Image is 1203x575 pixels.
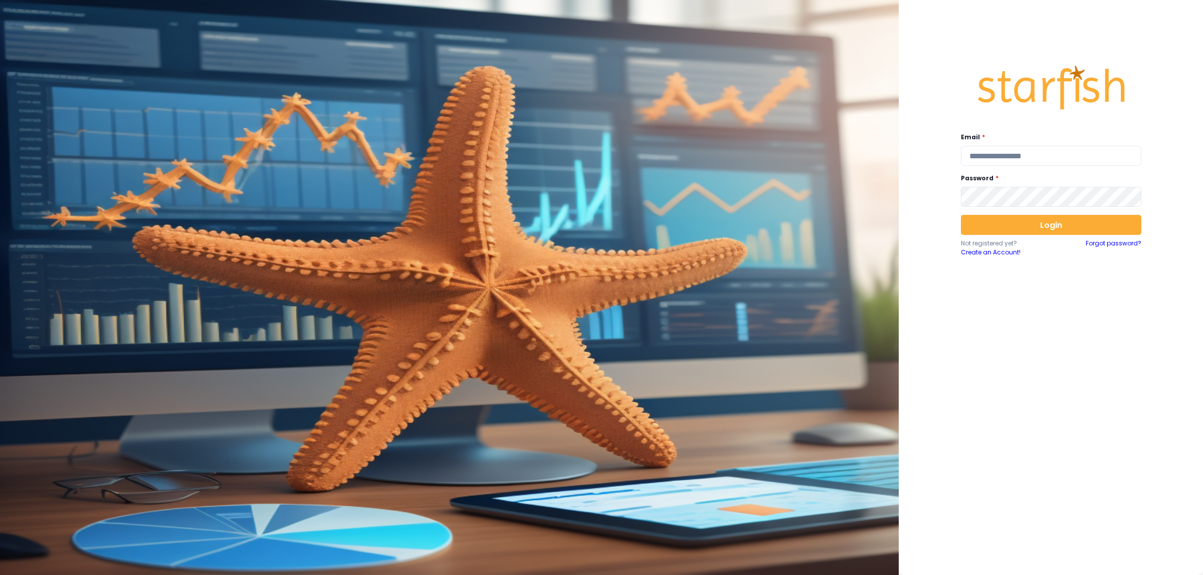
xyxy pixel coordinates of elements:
[961,133,1135,142] label: Email
[961,174,1135,183] label: Password
[976,56,1126,119] img: Logo.42cb71d561138c82c4ab.png
[961,248,1051,257] a: Create an Account!
[961,215,1141,235] button: Login
[961,239,1051,248] p: Not registered yet?
[1086,239,1141,257] a: Forgot password?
